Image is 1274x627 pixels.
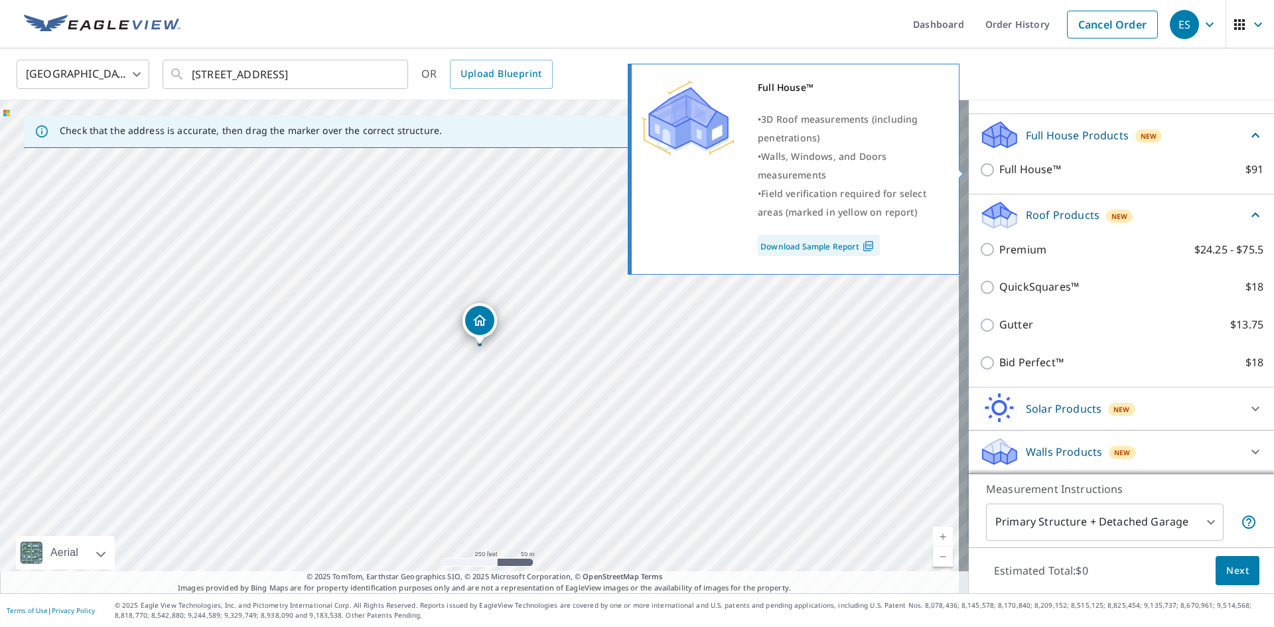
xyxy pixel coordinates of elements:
p: $13.75 [1230,316,1263,333]
p: © 2025 Eagle View Technologies, Inc. and Pictometry International Corp. All Rights Reserved. Repo... [115,600,1267,620]
p: $91 [1245,161,1263,178]
div: Aerial [46,536,82,569]
p: Walls Products [1026,444,1102,460]
div: [GEOGRAPHIC_DATA] [17,56,149,93]
a: Cancel Order [1067,11,1158,38]
p: Premium [999,242,1046,258]
div: Walls ProductsNew [979,436,1263,468]
p: Roof Products [1026,207,1099,223]
div: • [758,110,942,147]
div: ES [1170,10,1199,39]
p: Solar Products [1026,401,1101,417]
a: Current Level 17, Zoom Out [933,547,953,567]
input: Search by address or latitude-longitude [192,56,381,93]
div: Primary Structure + Detached Garage [986,504,1224,541]
div: Roof ProductsNew [979,200,1263,231]
p: Estimated Total: $0 [983,556,1099,585]
span: New [1114,447,1131,458]
a: Download Sample Report [758,235,880,256]
p: $24.25 - $75.5 [1194,242,1263,258]
span: Walls, Windows, and Doors measurements [758,150,886,181]
p: Check that the address is accurate, then drag the marker over the correct structure. [60,125,442,137]
a: Upload Blueprint [450,60,552,89]
span: New [1113,404,1130,415]
button: Next [1216,556,1259,586]
p: | [7,606,95,614]
img: EV Logo [24,15,180,35]
p: $18 [1245,279,1263,295]
div: Solar ProductsNew [979,393,1263,425]
p: Bid Perfect™ [999,354,1064,371]
a: OpenStreetMap [583,571,638,581]
div: Full House ProductsNew [979,119,1263,151]
span: Upload Blueprint [460,66,541,82]
a: Privacy Policy [52,606,95,615]
span: 3D Roof measurements (including penetrations) [758,113,918,144]
span: Your report will include the primary structure and a detached garage if one exists. [1241,514,1257,530]
div: • [758,147,942,184]
span: New [1111,211,1128,222]
img: Premium [642,78,735,158]
div: Dropped pin, building 1, Residential property, 3301 S Lafayette St Englewood, CO 80113 [462,303,497,344]
a: Terms of Use [7,606,48,615]
img: Pdf Icon [859,240,877,252]
div: OR [421,60,553,89]
p: QuickSquares™ [999,279,1079,295]
a: Terms [641,571,663,581]
span: Next [1226,563,1249,579]
p: Full House Products [1026,127,1129,143]
p: Measurement Instructions [986,481,1257,497]
div: Full House™ [758,78,942,97]
a: Current Level 17, Zoom In [933,527,953,547]
span: Field verification required for select areas (marked in yellow on report) [758,187,926,218]
span: © 2025 TomTom, Earthstar Geographics SIO, © 2025 Microsoft Corporation, © [307,571,663,583]
span: New [1141,131,1157,141]
p: Full House™ [999,161,1061,178]
p: Gutter [999,316,1033,333]
p: $18 [1245,354,1263,371]
div: Aerial [16,536,115,569]
div: • [758,184,942,222]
